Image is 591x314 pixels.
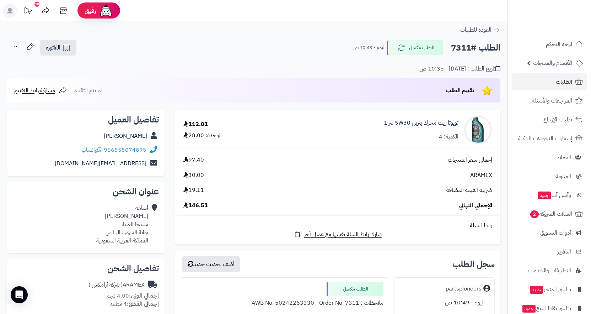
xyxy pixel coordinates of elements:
span: شارك رابط السلة نفسها مع عميل آخر [304,230,382,239]
a: تويوتا زيت محرك بنزين 5W30 لتر 1 [384,119,458,127]
a: [PERSON_NAME] [104,132,147,140]
a: تحديثات المنصة [19,4,37,20]
a: تطبيق المتجرجديد [512,281,587,298]
span: تقييم الطلب [446,86,474,95]
span: 30.00 [183,171,204,179]
span: 2 [530,210,539,218]
a: السلات المتروكة2 [512,205,587,223]
a: لوحة التحكم [512,36,587,53]
a: المدونة [512,168,587,185]
span: السلات المتروكة [530,209,572,219]
span: الفاتورة [46,43,60,52]
span: إجمالي سعر المنتجات [448,156,492,164]
span: جديد [522,305,536,313]
a: العملاء [512,149,587,166]
div: Open Intercom Messenger [11,286,28,303]
a: [EMAIL_ADDRESS][DOMAIN_NAME] [55,159,146,168]
span: 146.51 [183,202,208,210]
div: الطلب مكتمل [327,282,383,296]
strong: إجمالي الوزن: [129,292,159,300]
strong: إجمالي القطع: [127,300,159,308]
div: اليوم - 10:49 ص [399,296,490,310]
span: رفيق [85,6,96,15]
span: جديد [530,286,543,294]
a: المراجعات والأسئلة [512,92,587,109]
h2: تفاصيل الشحن [13,264,159,273]
span: المراجعات والأسئلة [532,96,572,106]
span: لوحة التحكم [546,39,572,49]
span: العملاء [557,152,571,162]
span: جديد [538,192,551,199]
span: ( شركة أرامكس ) [88,281,123,289]
div: الكمية: 4 [439,133,458,141]
h2: تفاصيل العميل [13,115,159,124]
div: 10 [34,2,39,7]
span: مشاركة رابط التقييم [14,86,55,95]
a: واتساب [81,146,102,154]
button: الطلب مكتمل [387,40,444,55]
span: لم يتم التقييم [74,86,102,95]
span: الأقسام والمنتجات [533,58,572,68]
h3: سجل الطلب [452,260,495,268]
img: logo-2.png [543,19,584,34]
small: 4 قطعة [110,300,159,308]
button: أضف تحديث جديد [182,256,240,272]
a: التقارير [512,243,587,260]
h2: عنوان الشحن [13,187,159,196]
div: أسامه [PERSON_NAME] شبيجا العليا، بوابة الشرق ، الرياض المملكة العربية السعودية [96,204,148,245]
span: التقارير [558,247,571,257]
a: طلبات الإرجاع [512,111,587,128]
span: ضريبة القيمة المضافة [446,186,492,194]
div: 112.01 [183,120,208,129]
span: أدوات التسويق [540,228,571,238]
a: العودة للطلبات [460,26,500,34]
small: 4.00 كجم [106,292,159,300]
img: ai-face.png [99,4,113,18]
span: تطبيق نقاط البيع [522,303,571,313]
div: ARAMEX [88,281,145,289]
h2: الطلب #7311 [451,41,500,55]
div: ملاحظات : AWB No. 50242263330 - Order No. 7311 [186,296,383,310]
span: وآتس آب [537,190,571,200]
a: الطلبات [512,73,587,90]
span: طلبات الإرجاع [543,115,572,125]
span: الإجمالي النهائي [459,202,492,210]
a: الفاتورة [40,40,76,56]
span: ARAMEX [470,171,492,179]
span: الطلبات [556,77,572,87]
small: اليوم - 10:49 ص [353,44,386,51]
a: شارك رابط السلة نفسها مع عميل آخر [294,230,382,239]
span: إشعارات التحويلات البنكية [518,134,572,143]
a: أدوات التسويق [512,224,587,241]
span: 97.40 [183,156,204,164]
a: 966555074895 [104,146,146,154]
span: تطبيق المتجر [529,284,571,294]
a: إشعارات التحويلات البنكية [512,130,587,147]
span: العودة للطلبات [460,26,491,34]
a: وآتس آبجديد [512,187,587,204]
span: 19.11 [183,186,204,194]
div: رابط السلة [178,221,498,230]
div: تاريخ الطلب : [DATE] - 10:35 ص [419,65,500,73]
img: 1698177532-71EW2sQ8LsL._AC_SY879_-90x90.jpg [464,116,492,144]
a: التطبيقات والخدمات [512,262,587,279]
div: partspioneers [446,285,482,293]
a: مشاركة رابط التقييم [14,86,67,95]
div: الوحدة: 28.00 [183,131,222,140]
span: المدونة [555,171,571,181]
span: التطبيقات والخدمات [528,266,571,276]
